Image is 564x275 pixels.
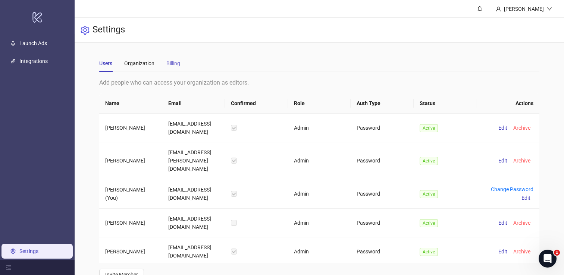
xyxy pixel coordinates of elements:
[420,190,438,198] span: Active
[288,209,351,237] td: Admin
[495,123,510,132] button: Edit
[99,93,162,114] th: Name
[496,6,501,12] span: user
[495,156,510,165] button: Edit
[420,124,438,132] span: Active
[501,5,547,13] div: [PERSON_NAME]
[513,158,530,164] span: Archive
[420,219,438,227] span: Active
[288,93,351,114] th: Role
[513,125,530,131] span: Archive
[81,26,90,35] span: setting
[162,142,225,179] td: [EMAIL_ADDRESS][PERSON_NAME][DOMAIN_NAME]
[495,247,510,256] button: Edit
[513,220,530,226] span: Archive
[498,249,507,255] span: Edit
[162,237,225,266] td: [EMAIL_ADDRESS][DOMAIN_NAME]
[6,265,11,270] span: menu-fold
[162,93,225,114] th: Email
[162,179,225,209] td: [EMAIL_ADDRESS][DOMAIN_NAME]
[99,179,162,209] td: [PERSON_NAME] (You)
[420,248,438,256] span: Active
[288,114,351,142] td: Admin
[99,78,539,87] div: Add people who can access your organization as editors.
[19,40,47,46] a: Launch Ads
[99,142,162,179] td: [PERSON_NAME]
[554,250,560,256] span: 1
[99,114,162,142] td: [PERSON_NAME]
[19,248,38,254] a: Settings
[547,6,552,12] span: down
[162,114,225,142] td: [EMAIL_ADDRESS][DOMAIN_NAME]
[498,220,507,226] span: Edit
[539,250,557,268] iframe: Intercom live chat
[124,59,154,67] div: Organization
[510,156,533,165] button: Archive
[495,218,510,227] button: Edit
[510,247,533,256] button: Archive
[476,93,539,114] th: Actions
[351,237,413,266] td: Password
[162,209,225,237] td: [EMAIL_ADDRESS][DOMAIN_NAME]
[166,59,180,67] div: Billing
[93,24,125,37] h3: Settings
[477,6,482,11] span: bell
[351,142,413,179] td: Password
[288,237,351,266] td: Admin
[99,59,112,67] div: Users
[510,123,533,132] button: Archive
[420,157,438,165] span: Active
[19,58,48,64] a: Integrations
[521,195,530,201] span: Edit
[518,193,533,202] button: Edit
[99,237,162,266] td: [PERSON_NAME]
[351,179,413,209] td: Password
[288,179,351,209] td: Admin
[99,209,162,237] td: [PERSON_NAME]
[414,93,476,114] th: Status
[288,142,351,179] td: Admin
[351,209,413,237] td: Password
[351,93,413,114] th: Auth Type
[225,93,288,114] th: Confirmed
[491,186,533,192] a: Change Password
[498,158,507,164] span: Edit
[498,125,507,131] span: Edit
[351,114,413,142] td: Password
[513,249,530,255] span: Archive
[510,218,533,227] button: Archive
